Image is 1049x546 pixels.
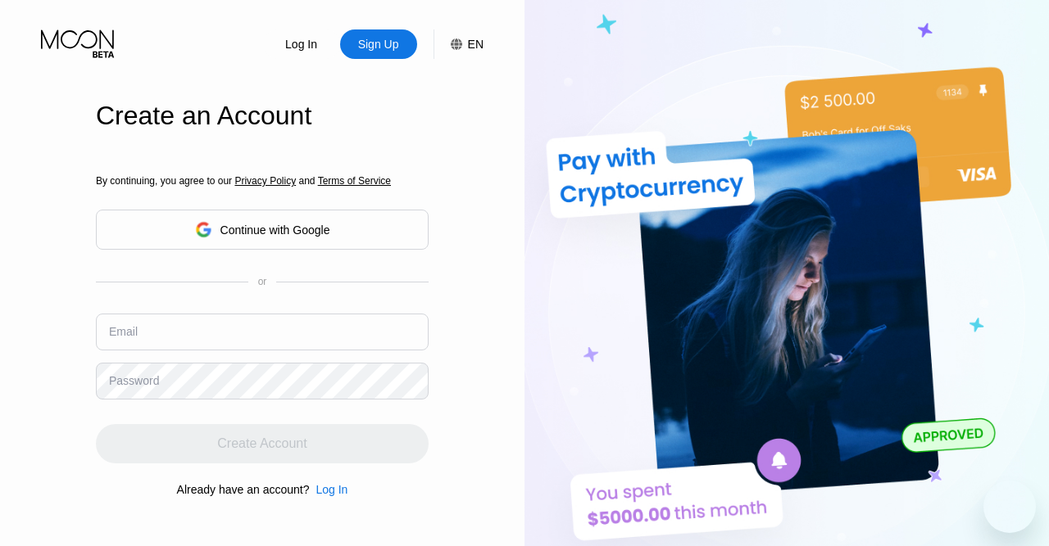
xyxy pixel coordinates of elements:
div: By continuing, you agree to our [96,175,429,187]
div: EN [468,38,484,51]
span: and [296,175,318,187]
div: Log In [309,483,347,496]
div: Already have an account? [177,483,310,496]
div: Continue with Google [220,223,330,237]
div: or [258,276,267,287]
div: Create an Account [96,101,429,131]
div: Sign Up [356,36,401,52]
div: Log In [263,29,340,59]
span: Privacy Policy [234,175,296,187]
iframe: Button to launch messaging window [983,481,1036,533]
div: Email [109,325,138,338]
span: Terms of Service [318,175,391,187]
div: Password [109,374,159,387]
div: Continue with Google [96,210,429,250]
div: Log In [316,483,347,496]
div: EN [434,29,484,59]
div: Log In [284,36,319,52]
div: Sign Up [340,29,417,59]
